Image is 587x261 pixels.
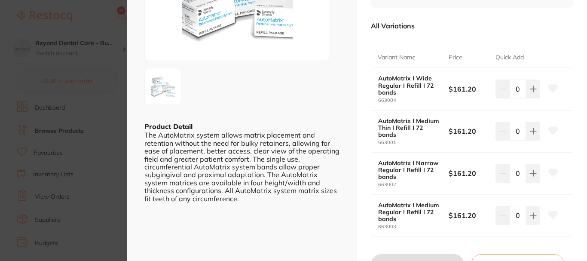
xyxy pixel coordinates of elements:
[449,84,491,94] b: $161.20
[378,160,441,180] b: AutoMatrix I Narrow Regular I Refill I 72 bands
[449,126,491,136] b: $161.20
[144,122,193,131] b: Product Detail
[378,53,416,62] p: Variant Name
[378,117,441,138] b: AutoMatrix I Medium Thin I Refill I 72 bands
[378,140,449,145] small: 663001
[449,53,462,62] p: Price
[449,211,491,220] b: $161.20
[495,53,524,62] p: Quick Add
[378,182,449,187] small: 663002
[378,224,449,230] small: 663003
[449,169,491,178] b: $161.20
[378,98,449,103] small: 663004
[144,131,340,203] div: The AutoMatrix system allows matrix placement and retention without the need for bulky retainers,...
[147,71,178,102] img: MDAxLTQucG5n
[378,75,441,95] b: AutoMatrix I Wide Regular I Refill I 72 bands
[378,202,441,222] b: AutoMatrix I Medium Regular I Refill I 72 bands
[371,21,415,30] p: All Variations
